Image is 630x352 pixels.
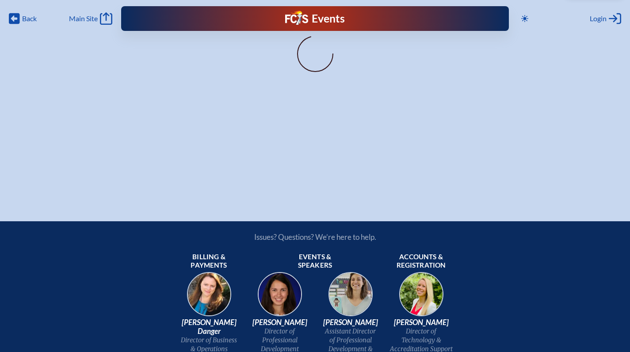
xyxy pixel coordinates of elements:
a: Main Site [69,12,112,25]
p: Issues? Questions? We’re here to help. [160,232,471,242]
img: b1ee34a6-5a78-4519-85b2-7190c4823173 [393,269,450,326]
img: Florida Council of Independent Schools [285,11,308,25]
img: 94e3d245-ca72-49ea-9844-ae84f6d33c0f [252,269,308,326]
h1: Events [312,13,345,24]
span: Back [22,14,37,23]
span: [PERSON_NAME] Danger [177,318,241,336]
a: FCIS LogoEvents [285,11,345,26]
span: Billing & payments [177,253,241,270]
div: FCIS Events — Future ready [232,11,397,26]
span: Accounts & registration [389,253,453,270]
img: 545ba9c4-c691-43d5-86fb-b0a622cbeb82 [322,269,379,326]
span: [PERSON_NAME] [319,318,382,327]
img: 9c64f3fb-7776-47f4-83d7-46a341952595 [181,269,237,326]
span: Events & speakers [283,253,347,270]
span: Main Site [69,14,98,23]
span: Login [590,14,607,23]
span: [PERSON_NAME] [248,318,312,327]
span: [PERSON_NAME] [389,318,453,327]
